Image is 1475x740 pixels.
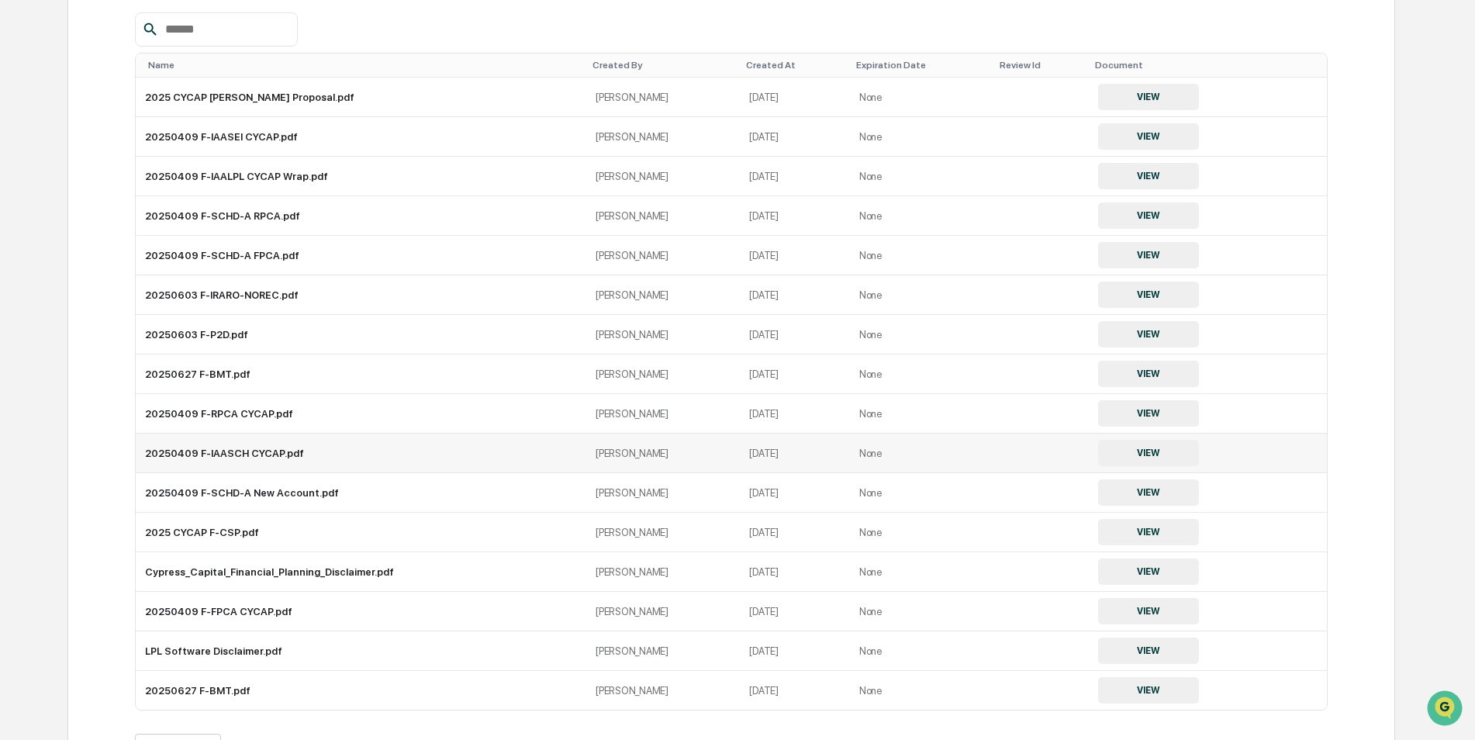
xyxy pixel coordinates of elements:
div: Toggle SortBy [1000,60,1083,71]
td: [DATE] [740,513,850,552]
button: VIEW [1098,479,1199,506]
button: Start new chat [264,123,282,142]
td: [DATE] [740,631,850,671]
td: [DATE] [740,236,850,275]
button: VIEW [1098,282,1199,308]
td: [DATE] [740,671,850,710]
td: 20250409 F-SCHD-A New Account.pdf [136,473,587,513]
td: 20250409 F-SCHD-A RPCA.pdf [136,196,587,236]
td: [PERSON_NAME] [586,631,740,671]
td: None [850,196,993,236]
td: [DATE] [740,354,850,394]
span: Preclearance [31,195,100,211]
td: None [850,671,993,710]
td: None [850,117,993,157]
td: None [850,473,993,513]
td: None [850,592,993,631]
button: VIEW [1098,163,1199,189]
td: [DATE] [740,196,850,236]
td: [PERSON_NAME] [586,157,740,196]
div: 🔎 [16,226,28,239]
div: Toggle SortBy [746,60,844,71]
div: We're available if you need us! [53,134,196,147]
td: 20250409 F-IAASEI CYCAP.pdf [136,117,587,157]
td: [PERSON_NAME] [586,671,740,710]
td: Cypress_Capital_Financial_Planning_Disclaimer.pdf [136,552,587,592]
p: How can we help? [16,33,282,57]
td: [DATE] [740,552,850,592]
button: VIEW [1098,400,1199,427]
td: 20250627 F-BMT.pdf [136,671,587,710]
td: [PERSON_NAME] [586,354,740,394]
td: None [850,275,993,315]
td: [DATE] [740,315,850,354]
button: VIEW [1098,519,1199,545]
td: [PERSON_NAME] [586,196,740,236]
td: [DATE] [740,78,850,117]
td: [PERSON_NAME] [586,592,740,631]
td: 20250627 F-BMT.pdf [136,354,587,394]
div: Toggle SortBy [1095,60,1284,71]
button: VIEW [1098,202,1199,229]
td: 20250409 F-SCHD-A FPCA.pdf [136,236,587,275]
td: [PERSON_NAME] [586,434,740,473]
td: [PERSON_NAME] [586,236,740,275]
button: VIEW [1098,242,1199,268]
td: [PERSON_NAME] [586,552,740,592]
td: [DATE] [740,473,850,513]
div: Toggle SortBy [856,60,987,71]
td: 20250409 F-FPCA CYCAP.pdf [136,592,587,631]
td: None [850,78,993,117]
td: [DATE] [740,592,850,631]
td: None [850,236,993,275]
td: 20250603 F-IRARO-NOREC.pdf [136,275,587,315]
button: VIEW [1098,321,1199,348]
td: 2025 CYCAP [PERSON_NAME] Proposal.pdf [136,78,587,117]
div: Toggle SortBy [1303,60,1321,71]
td: 2025 CYCAP F-CSP.pdf [136,513,587,552]
a: Powered byPylon [109,262,188,275]
td: None [850,552,993,592]
td: None [850,354,993,394]
button: VIEW [1098,84,1199,110]
td: [PERSON_NAME] [586,78,740,117]
td: [PERSON_NAME] [586,117,740,157]
a: 🗄️Attestations [106,189,199,217]
td: [PERSON_NAME] [586,473,740,513]
td: [DATE] [740,434,850,473]
div: Toggle SortBy [592,60,734,71]
td: [PERSON_NAME] [586,275,740,315]
td: 20250409 F-IAALPL CYCAP Wrap.pdf [136,157,587,196]
td: None [850,394,993,434]
td: 20250409 F-RPCA CYCAP.pdf [136,394,587,434]
button: VIEW [1098,638,1199,664]
td: None [850,513,993,552]
td: None [850,434,993,473]
a: 🖐️Preclearance [9,189,106,217]
td: 20250409 F-IAASCH CYCAP.pdf [136,434,587,473]
td: [DATE] [740,117,850,157]
td: [DATE] [740,394,850,434]
img: 1746055101610-c473b297-6a78-478c-a979-82029cc54cd1 [16,119,43,147]
span: Data Lookup [31,225,98,240]
td: 20250603 F-P2D.pdf [136,315,587,354]
iframe: Open customer support [1425,689,1467,731]
td: LPL Software Disclaimer.pdf [136,631,587,671]
div: Start new chat [53,119,254,134]
button: VIEW [1098,123,1199,150]
div: Toggle SortBy [148,60,581,71]
button: VIEW [1098,598,1199,624]
td: [PERSON_NAME] [586,394,740,434]
td: None [850,315,993,354]
td: [PERSON_NAME] [586,513,740,552]
span: Attestations [128,195,192,211]
td: [DATE] [740,157,850,196]
span: Pylon [154,263,188,275]
div: 🗄️ [112,197,125,209]
button: VIEW [1098,677,1199,704]
a: 🔎Data Lookup [9,219,104,247]
button: VIEW [1098,440,1199,466]
td: None [850,157,993,196]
